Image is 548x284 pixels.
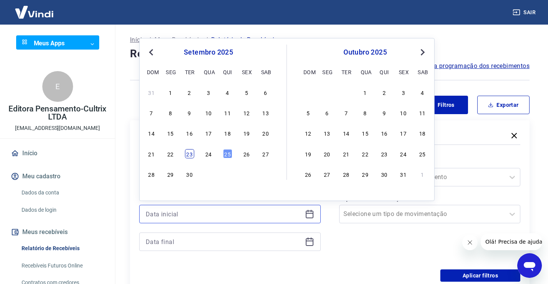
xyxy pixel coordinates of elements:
div: Choose sexta-feira, 24 de outubro de 2025 [399,149,408,158]
button: Next Month [418,48,427,57]
div: Choose domingo, 5 de outubro de 2025 [303,108,313,117]
div: Choose quinta-feira, 30 de outubro de 2025 [380,169,389,179]
div: Choose sábado, 4 de outubro de 2025 [261,169,270,179]
p: Relatório de Recebíveis [211,35,277,45]
div: Choose sexta-feira, 3 de outubro de 2025 [242,169,251,179]
div: Choose quarta-feira, 15 de outubro de 2025 [361,128,370,138]
a: Recebíveis Futuros Online [18,258,106,274]
div: sex [399,67,408,76]
span: Olá! Precisa de ajuda? [5,5,65,12]
a: Relatório de Recebíveis [18,241,106,256]
div: month 2025-09 [146,86,271,179]
div: Choose sexta-feira, 10 de outubro de 2025 [399,108,408,117]
div: Choose sábado, 1 de novembro de 2025 [418,169,427,179]
div: Choose sábado, 4 de outubro de 2025 [418,88,427,97]
div: Choose quinta-feira, 4 de setembro de 2025 [223,88,232,97]
iframe: Fechar mensagem [462,235,478,250]
div: sab [261,67,270,76]
div: ter [185,67,194,76]
div: Choose terça-feira, 30 de setembro de 2025 [185,169,194,179]
button: Meu cadastro [9,168,106,185]
div: Choose sábado, 11 de outubro de 2025 [418,108,427,117]
div: qui [223,67,232,76]
div: Choose segunda-feira, 15 de setembro de 2025 [166,128,175,138]
div: Choose domingo, 12 de outubro de 2025 [303,128,313,138]
div: Choose quarta-feira, 29 de outubro de 2025 [361,169,370,179]
div: Choose sábado, 13 de setembro de 2025 [261,108,270,117]
button: Previous Month [147,48,156,57]
div: Choose sexta-feira, 17 de outubro de 2025 [399,128,408,138]
div: Choose domingo, 26 de outubro de 2025 [303,169,313,179]
div: Choose quarta-feira, 10 de setembro de 2025 [204,108,213,117]
div: month 2025-10 [302,86,428,179]
div: Choose sábado, 20 de setembro de 2025 [261,128,270,138]
div: Choose sexta-feira, 3 de outubro de 2025 [399,88,408,97]
div: qua [361,67,370,76]
div: Choose segunda-feira, 6 de outubro de 2025 [322,108,331,117]
div: Choose sexta-feira, 5 de setembro de 2025 [242,88,251,97]
div: Choose terça-feira, 7 de outubro de 2025 [341,108,351,117]
div: Choose quinta-feira, 11 de setembro de 2025 [223,108,232,117]
div: Choose sábado, 18 de outubro de 2025 [418,128,427,138]
div: Choose sexta-feira, 26 de setembro de 2025 [242,149,251,158]
div: Choose quarta-feira, 17 de setembro de 2025 [204,128,213,138]
a: Meus Recebíveis [155,35,202,45]
div: Choose segunda-feira, 29 de setembro de 2025 [166,169,175,179]
div: Choose quarta-feira, 3 de setembro de 2025 [204,88,213,97]
input: Data inicial [146,208,302,220]
div: setembro 2025 [146,48,271,57]
div: Choose domingo, 31 de agosto de 2025 [147,88,156,97]
div: sab [418,67,427,76]
div: Choose quinta-feira, 18 de setembro de 2025 [223,128,232,138]
div: Choose segunda-feira, 22 de setembro de 2025 [166,149,175,158]
iframe: Botão para abrir a janela de mensagens [517,253,542,278]
div: Choose domingo, 28 de setembro de 2025 [147,169,156,179]
button: Meus recebíveis [9,224,106,241]
div: ter [341,67,351,76]
div: Choose sexta-feira, 31 de outubro de 2025 [399,169,408,179]
div: Choose quinta-feira, 2 de outubro de 2025 [223,169,232,179]
div: Choose quinta-feira, 9 de outubro de 2025 [380,108,389,117]
div: Choose quinta-feira, 23 de outubro de 2025 [380,149,389,158]
div: Choose quinta-feira, 16 de outubro de 2025 [380,128,389,138]
p: Editora Pensamento-Cultrix LTDA [6,105,109,121]
div: Choose quarta-feira, 8 de outubro de 2025 [361,108,370,117]
div: Choose terça-feira, 30 de setembro de 2025 [341,88,351,97]
div: Choose quarta-feira, 1 de outubro de 2025 [204,169,213,179]
div: dom [303,67,313,76]
div: Choose sábado, 6 de setembro de 2025 [261,88,270,97]
div: dom [147,67,156,76]
a: Dados de login [18,202,106,218]
div: Choose domingo, 21 de setembro de 2025 [147,149,156,158]
div: outubro 2025 [302,48,428,57]
div: Choose domingo, 14 de setembro de 2025 [147,128,156,138]
div: Choose terça-feira, 28 de outubro de 2025 [341,169,351,179]
a: Dados da conta [18,185,106,201]
div: Choose quarta-feira, 22 de outubro de 2025 [361,149,370,158]
iframe: Mensagem da empresa [481,233,542,250]
div: seg [322,67,331,76]
div: Choose terça-feira, 23 de setembro de 2025 [185,149,194,158]
a: Início [130,35,145,45]
button: Exportar [477,96,530,114]
div: Choose sábado, 27 de setembro de 2025 [261,149,270,158]
p: / [205,35,208,45]
button: Filtros [416,96,468,114]
div: Choose domingo, 28 de setembro de 2025 [303,88,313,97]
div: Choose sexta-feira, 19 de setembro de 2025 [242,128,251,138]
div: Choose domingo, 7 de setembro de 2025 [147,108,156,117]
div: E [42,71,73,102]
div: Choose segunda-feira, 20 de outubro de 2025 [322,149,331,158]
div: Choose quarta-feira, 1 de outubro de 2025 [361,88,370,97]
div: Choose sexta-feira, 12 de setembro de 2025 [242,108,251,117]
button: Aplicar filtros [440,269,520,282]
div: Choose segunda-feira, 13 de outubro de 2025 [322,128,331,138]
div: Choose terça-feira, 14 de outubro de 2025 [341,128,351,138]
div: Choose quinta-feira, 25 de setembro de 2025 [223,149,232,158]
div: Choose terça-feira, 2 de setembro de 2025 [185,88,194,97]
p: [EMAIL_ADDRESS][DOMAIN_NAME] [15,124,100,132]
div: Choose quarta-feira, 24 de setembro de 2025 [204,149,213,158]
div: Choose terça-feira, 16 de setembro de 2025 [185,128,194,138]
div: Choose terça-feira, 21 de outubro de 2025 [341,149,351,158]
